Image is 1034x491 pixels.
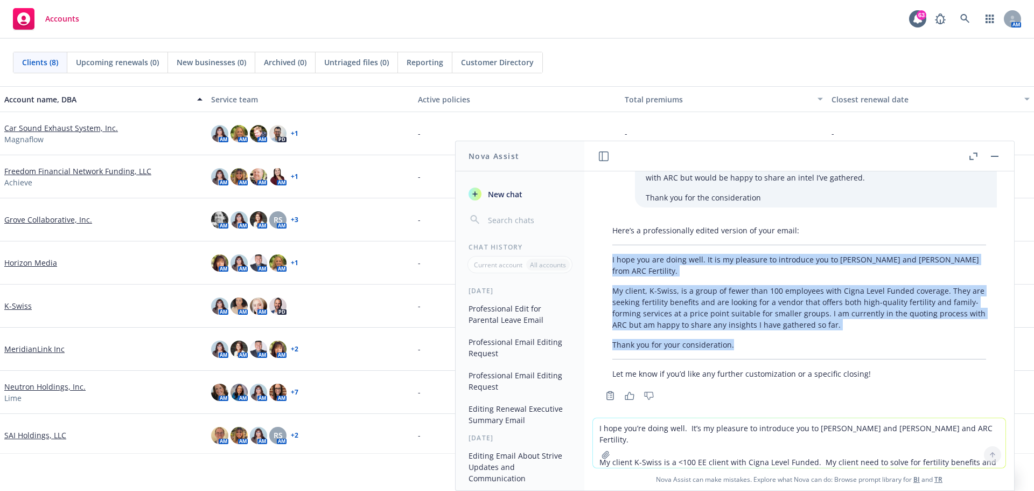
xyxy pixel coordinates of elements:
[76,57,159,68] span: Upcoming renewals (0)
[620,86,827,112] button: Total premiums
[625,94,811,105] div: Total premiums
[612,254,986,276] p: I hope you are doing well. It is my pleasure to introduce you to [PERSON_NAME] and [PERSON_NAME] ...
[324,57,389,68] span: Untriaged files (0)
[4,381,86,392] a: Neutron Holdings, Inc.
[913,475,920,484] a: BI
[211,427,228,444] img: photo
[207,86,414,112] button: Service team
[464,300,576,329] button: Professional Edit for Parental Leave Email
[291,217,298,223] a: + 3
[291,432,298,439] a: + 2
[934,475,942,484] a: TR
[418,300,421,312] span: -
[269,254,287,272] img: photo
[612,368,986,379] p: Let me know if you’d like any further customization or a specific closing!
[930,8,951,30] a: Report a Bug
[418,257,421,268] span: -
[274,430,283,441] span: RS
[4,343,65,355] a: MeridianLink Inc
[486,212,571,227] input: Search chats
[486,189,522,200] span: New chat
[269,384,287,401] img: photo
[418,171,421,182] span: -
[250,341,267,358] img: photo
[979,8,1001,30] a: Switch app
[250,254,267,272] img: photo
[211,384,228,401] img: photo
[230,125,248,142] img: photo
[646,192,986,203] p: Thank you for the consideration
[211,168,228,185] img: photo
[418,214,421,225] span: -
[4,94,191,105] div: Account name, DBA
[269,125,287,142] img: photo
[530,260,566,269] p: All accounts
[211,94,409,105] div: Service team
[291,260,298,266] a: + 1
[414,86,620,112] button: Active policies
[291,174,298,180] a: + 1
[4,122,118,134] a: Car Sound Exhaust System, Inc.
[4,300,32,312] a: K-Swiss
[612,339,986,350] p: Thank you for your consideration.
[469,150,519,162] h1: Nova Assist
[269,168,287,185] img: photo
[4,392,22,404] span: Lime
[832,128,834,139] span: -
[4,214,92,225] a: Grove Collaborative, Inc.
[589,468,1010,490] span: Nova Assist can make mistakes. Explore what Nova can do: Browse prompt library for and
[418,343,421,355] span: -
[917,10,926,20] div: 63
[211,211,228,229] img: photo
[4,430,66,441] a: SAI Holdings, LLC
[612,225,986,236] p: Here’s a professionally edited version of your email:
[230,384,248,401] img: photo
[211,298,228,315] img: photo
[230,211,248,229] img: photo
[418,128,421,139] span: -
[291,130,298,137] a: + 1
[250,211,267,229] img: photo
[45,15,79,23] span: Accounts
[250,384,267,401] img: photo
[827,86,1034,112] button: Closest renewal date
[418,430,421,441] span: -
[4,177,32,188] span: Achieve
[640,388,658,403] button: Thumbs down
[230,298,248,315] img: photo
[418,94,616,105] div: Active policies
[250,168,267,185] img: photo
[274,214,283,225] span: RS
[22,57,58,68] span: Clients (8)
[418,386,421,398] span: -
[211,254,228,272] img: photo
[230,427,248,444] img: photo
[250,298,267,315] img: photo
[464,366,576,396] button: Professional Email Editing Request
[456,433,584,442] div: [DATE]
[464,184,576,204] button: New chat
[264,57,306,68] span: Archived (0)
[605,391,615,400] svg: Copy to clipboard
[456,243,584,252] div: Chat History
[456,286,584,295] div: [DATE]
[230,168,248,185] img: photo
[9,4,83,34] a: Accounts
[832,94,1018,105] div: Closest renewal date
[291,389,298,396] a: + 7
[464,400,576,429] button: Editing Renewal Executive Summary Email
[250,125,267,142] img: photo
[612,285,986,330] p: My client, K-Swiss, is a group of fewer than 100 employees with Cigna Level Funded coverage. They...
[464,333,576,362] button: Professional Email Editing Request
[291,346,298,352] a: + 2
[250,427,267,444] img: photo
[954,8,976,30] a: Search
[4,165,151,177] a: Freedom Financial Network Funding, LLC
[211,125,228,142] img: photo
[230,341,248,358] img: photo
[269,341,287,358] img: photo
[211,341,228,358] img: photo
[4,257,57,268] a: Horizon Media
[269,298,287,315] img: photo
[461,57,534,68] span: Customer Directory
